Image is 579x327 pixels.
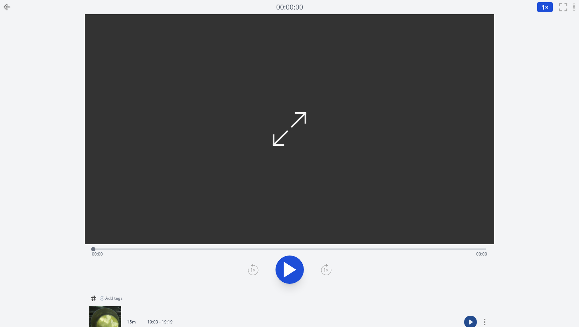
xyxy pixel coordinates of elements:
[541,3,545,11] span: 1
[276,2,303,12] a: 00:00:00
[537,2,553,12] button: 1×
[476,251,487,257] span: 00:00
[97,293,126,304] button: Add tags
[127,319,136,325] p: 15m
[105,296,123,301] span: Add tags
[147,319,173,325] p: 19:03 - 19:19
